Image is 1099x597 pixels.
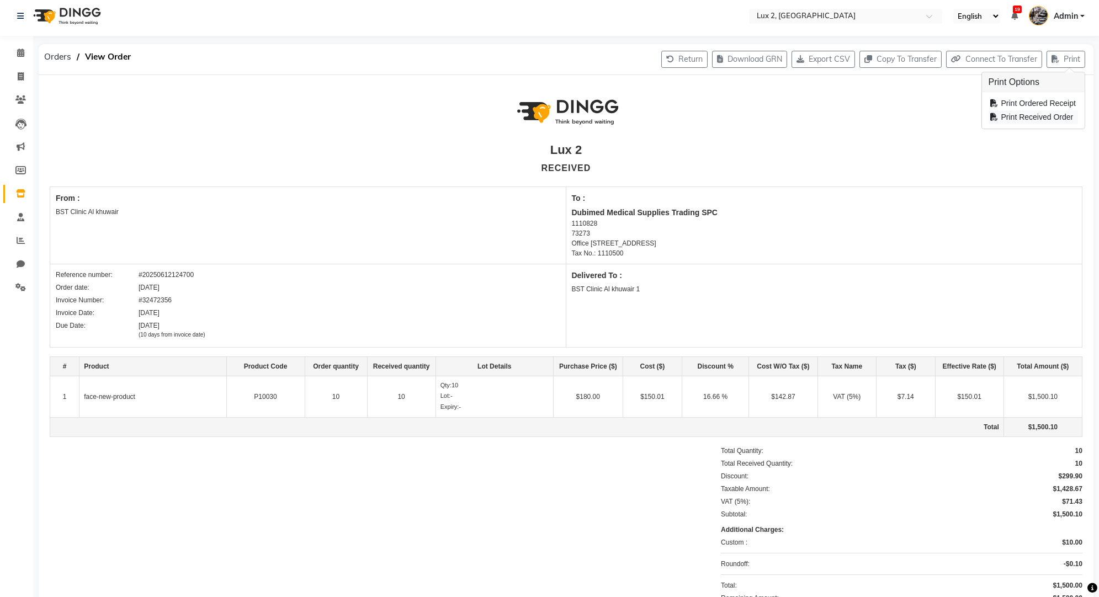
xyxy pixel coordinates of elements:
[989,97,1078,110] div: Print Ordered Receipt
[1029,6,1048,25] img: Admin
[550,141,582,159] div: Lux 2
[982,72,1085,92] h3: Print Options
[509,89,623,135] img: logo
[79,356,226,376] th: Product
[721,471,748,481] div: Discount:
[56,295,139,305] div: Invoice Number:
[859,51,942,68] button: Copy To Transfer
[56,270,139,280] div: Reference number:
[749,356,817,376] th: Cost W/O Tax ($)
[1062,537,1082,547] div: $10.00
[50,418,1004,437] td: Total
[139,295,172,305] div: #32472356
[572,284,1077,294] div: BST Clinic Al khuwair 1
[817,356,877,376] th: Tax Name
[749,376,817,418] td: $142.87
[79,47,136,67] span: View Order
[1062,497,1082,507] div: $71.43
[572,193,1077,204] div: To :
[572,207,1077,218] div: Dubimed Medical Supplies Trading SPC
[305,356,367,376] th: Order quantity
[721,559,750,569] div: Roundoff:
[79,376,226,418] td: face-new-product
[572,248,1077,258] div: Tax No.: 1110500
[1053,484,1082,494] div: $1,428.67
[817,376,877,418] td: VAT (5%)
[877,356,936,376] th: Tax ($)
[436,356,553,376] th: Lot Details
[661,51,708,68] button: Return
[935,376,1004,418] td: $150.01
[682,376,749,418] td: 16.66 %
[541,162,591,175] div: RECEIVED
[572,218,1077,228] div: 1110828
[1064,559,1082,569] div: -$0.10
[56,308,139,318] div: Invoice Date:
[1004,418,1082,437] td: $1,500.10
[367,356,436,376] th: Received quantity
[440,381,549,390] div: 10
[1011,11,1018,21] a: 19
[721,497,750,507] div: VAT (5%):
[226,356,305,376] th: Product Code
[623,376,682,418] td: $150.01
[623,356,682,376] th: Cost ($)
[56,282,139,292] div: Order date:
[440,403,459,410] span: Expiry:
[226,376,305,418] td: P10030
[721,580,737,590] div: Total:
[1047,51,1085,68] button: Print
[721,537,747,547] div: Custom :
[1075,446,1082,456] div: 10
[989,110,1078,124] div: Print Received Order
[1004,356,1082,376] th: Total Amount ($)
[28,1,104,31] img: logo
[792,51,855,68] button: Export CSV
[572,238,1077,248] div: Office [STREET_ADDRESS]
[305,376,367,418] td: 10
[1053,580,1082,590] div: $1,500.00
[712,51,787,68] button: Download GRN
[721,446,763,456] div: Total Quantity:
[139,331,205,339] div: (10 days from invoice date)
[440,402,549,412] div: -
[935,356,1004,376] th: Effective Rate ($)
[1013,6,1022,13] span: 19
[721,525,784,535] div: Additional Charges:
[1059,471,1082,481] div: $299.90
[39,47,77,67] span: Orders
[721,484,770,494] div: Taxable Amount:
[56,193,560,204] div: From :
[440,391,549,401] div: -
[56,207,560,217] div: BST Clinic Al khuwair
[1053,509,1082,519] div: $1,500.10
[1004,376,1082,418] td: $1,500.10
[440,392,450,399] span: Lot:
[572,270,1077,281] div: Delivered To :
[553,356,623,376] th: Purchase Price ($)
[139,270,194,280] div: #20250612124700
[553,376,623,418] td: $180.00
[946,51,1042,68] button: Connect To Transfer
[721,459,793,468] div: Total Received Quantity:
[367,376,436,418] td: 10
[56,321,139,339] div: Due Date:
[50,356,79,376] th: #
[139,282,160,292] div: [DATE]
[139,308,160,318] div: [DATE]
[721,509,747,519] div: Subtotal:
[139,321,205,339] div: [DATE]
[572,228,1077,238] div: 73273
[1075,459,1082,468] div: 10
[1054,10,1078,22] span: Admin
[682,356,749,376] th: Discount %
[50,376,79,418] td: 1
[440,382,452,388] span: Qty:
[877,376,936,418] td: $7.14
